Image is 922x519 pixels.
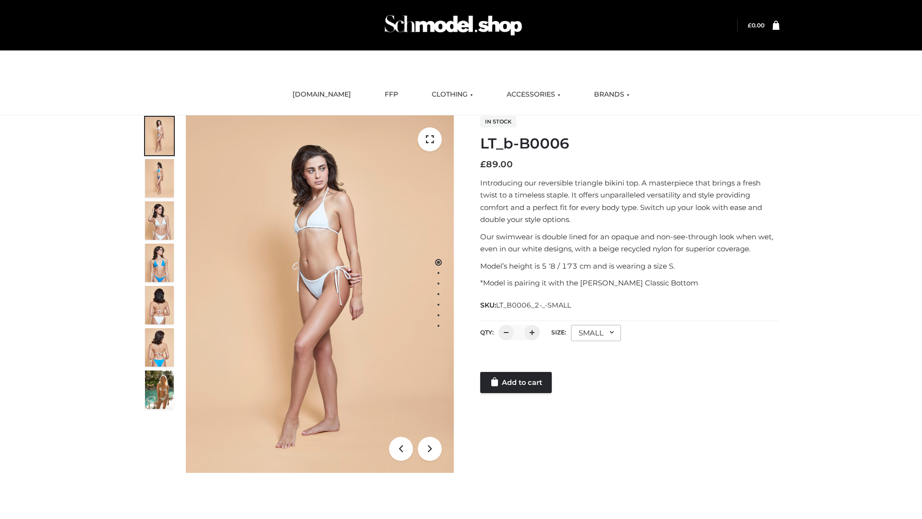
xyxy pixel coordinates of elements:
[480,159,513,170] bdi: 89.00
[145,371,174,409] img: Arieltop_CloudNine_AzureSky2.jpg
[285,84,358,105] a: [DOMAIN_NAME]
[145,244,174,282] img: ArielClassicBikiniTop_CloudNine_AzureSky_OW114ECO_4-scaled.jpg
[748,22,764,29] bdi: 0.00
[145,117,174,155] img: ArielClassicBikiniTop_CloudNine_AzureSky_OW114ECO_1-scaled.jpg
[587,84,637,105] a: BRANDS
[186,115,454,473] img: ArielClassicBikiniTop_CloudNine_AzureSky_OW114ECO_1
[480,135,779,152] h1: LT_b-B0006
[748,22,764,29] a: £0.00
[571,325,621,341] div: SMALL
[480,177,779,226] p: Introducing our reversible triangle bikini top. A masterpiece that brings a fresh twist to a time...
[480,260,779,272] p: Model’s height is 5 ‘8 / 173 cm and is wearing a size S.
[145,286,174,324] img: ArielClassicBikiniTop_CloudNine_AzureSky_OW114ECO_7-scaled.jpg
[480,372,552,393] a: Add to cart
[748,22,752,29] span: £
[145,328,174,367] img: ArielClassicBikiniTop_CloudNine_AzureSky_OW114ECO_8-scaled.jpg
[145,201,174,240] img: ArielClassicBikiniTop_CloudNine_AzureSky_OW114ECO_3-scaled.jpg
[377,84,405,105] a: FFP
[496,301,571,309] span: LT_B0006_2-_-SMALL
[480,329,494,336] label: QTY:
[480,231,779,255] p: Our swimwear is double lined for an opaque and non-see-through look when wet, even in our white d...
[480,277,779,289] p: *Model is pairing it with the [PERSON_NAME] Classic Bottom
[381,6,525,44] img: Schmodel Admin 964
[425,84,480,105] a: CLOTHING
[480,159,486,170] span: £
[499,84,568,105] a: ACCESSORIES
[145,159,174,198] img: ArielClassicBikiniTop_CloudNine_AzureSky_OW114ECO_2-scaled.jpg
[480,116,516,127] span: In stock
[480,299,572,311] span: SKU:
[551,329,566,336] label: Size:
